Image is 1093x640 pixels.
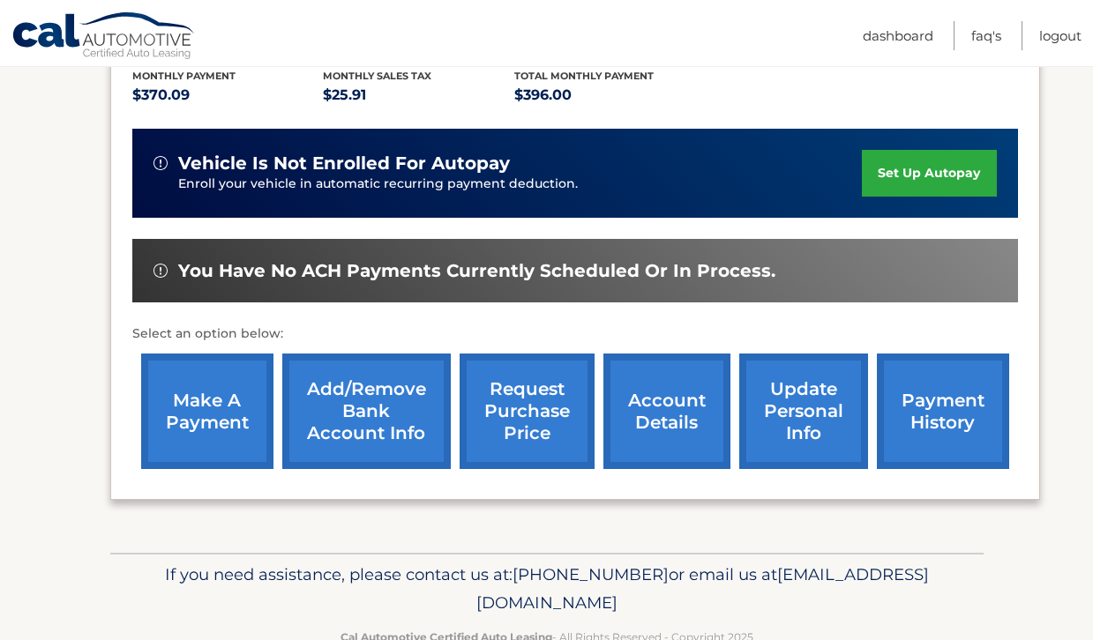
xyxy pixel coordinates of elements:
[153,156,168,170] img: alert-white.svg
[132,324,1018,345] p: Select an option below:
[971,21,1001,50] a: FAQ's
[460,353,595,469] a: request purchase price
[282,353,451,469] a: Add/Remove bank account info
[323,83,514,108] p: $25.91
[178,260,775,282] span: You have no ACH payments currently scheduled or in process.
[514,70,654,82] span: Total Monthly Payment
[178,153,510,175] span: vehicle is not enrolled for autopay
[862,150,996,197] a: set up autopay
[178,175,863,194] p: Enroll your vehicle in automatic recurring payment deduction.
[1039,21,1082,50] a: Logout
[863,21,933,50] a: Dashboard
[603,353,730,469] a: account details
[132,70,236,82] span: Monthly Payment
[513,564,669,584] span: [PHONE_NUMBER]
[122,561,972,617] p: If you need assistance, please contact us at: or email us at
[476,564,929,613] span: [EMAIL_ADDRESS][DOMAIN_NAME]
[11,11,197,63] a: Cal Automotive
[739,353,868,469] a: update personal info
[877,353,1009,469] a: payment history
[153,264,168,278] img: alert-white.svg
[514,83,706,108] p: $396.00
[323,70,431,82] span: Monthly sales Tax
[132,83,324,108] p: $370.09
[141,353,273,469] a: make a payment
